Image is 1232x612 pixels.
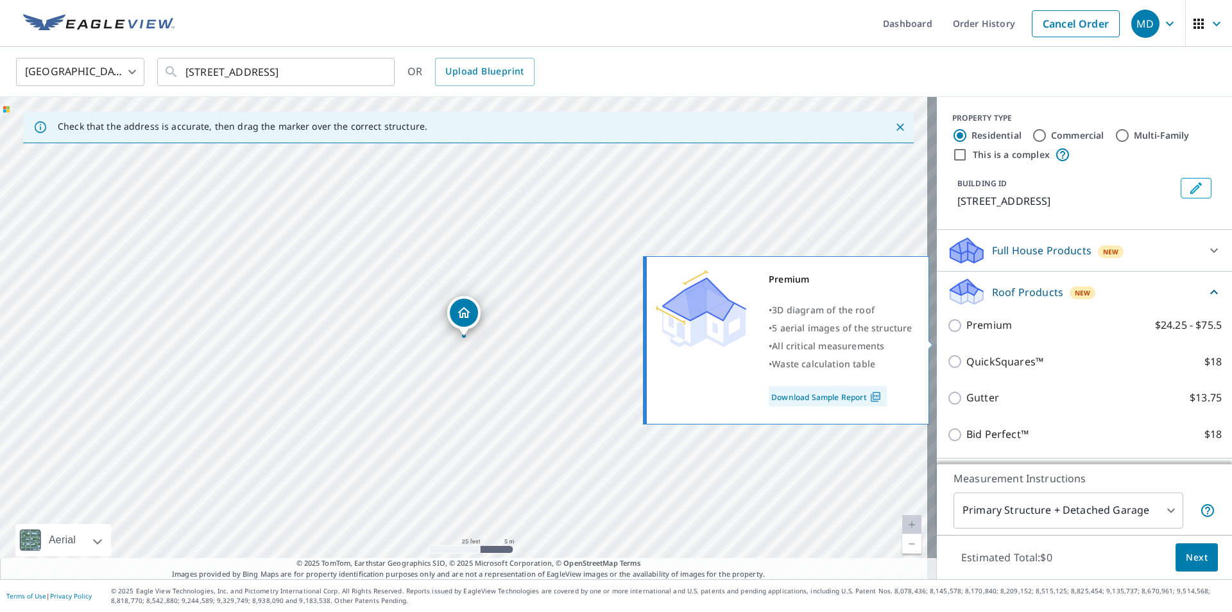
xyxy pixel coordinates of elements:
[954,493,1183,529] div: Primary Structure + Detached Garage
[656,270,746,347] img: Premium
[1181,178,1211,198] button: Edit building 1
[1103,247,1119,257] span: New
[185,54,368,90] input: Search by address or latitude-longitude
[769,301,912,319] div: •
[1131,10,1159,38] div: MD
[772,340,884,352] span: All critical measurements
[966,390,999,406] p: Gutter
[966,354,1043,370] p: QuickSquares™
[16,54,144,90] div: [GEOGRAPHIC_DATA]
[1200,503,1215,518] span: Your report will include the primary structure and a detached garage if one exists.
[947,235,1222,266] div: Full House ProductsNew
[563,558,617,568] a: OpenStreetMap
[6,591,46,600] a: Terms of Use
[296,558,641,569] span: © 2025 TomTom, Earthstar Geographics SIO, © 2025 Microsoft Corporation, ©
[957,193,1176,209] p: [STREET_ADDRESS]
[1051,129,1104,142] label: Commercial
[992,284,1063,300] p: Roof Products
[447,296,481,336] div: Dropped pin, building 1, Residential property, 3377 BLOSSOM CRT ABBOTSFORD BC V3G2Y5
[772,322,912,334] span: 5 aerial images of the structure
[23,14,175,33] img: EV Logo
[435,58,534,86] a: Upload Blueprint
[620,558,641,568] a: Terms
[769,355,912,373] div: •
[6,592,92,600] p: |
[1190,390,1222,406] p: $13.75
[50,591,92,600] a: Privacy Policy
[1204,426,1222,442] p: $18
[952,112,1217,124] div: PROPERTY TYPE
[973,148,1050,161] label: This is a complex
[772,304,875,316] span: 3D diagram of the roof
[971,129,1022,142] label: Residential
[1134,129,1190,142] label: Multi-Family
[867,391,884,403] img: Pdf Icon
[772,358,875,370] span: Waste calculation table
[951,543,1063,572] p: Estimated Total: $0
[947,277,1222,307] div: Roof ProductsNew
[1075,288,1091,298] span: New
[957,178,1007,189] p: BUILDING ID
[966,426,1029,442] p: Bid Perfect™
[58,121,427,132] p: Check that the address is accurate, then drag the marker over the correct structure.
[992,243,1091,258] p: Full House Products
[407,58,535,86] div: OR
[1155,317,1222,333] p: $24.25 - $75.5
[445,64,524,80] span: Upload Blueprint
[769,337,912,355] div: •
[769,319,912,337] div: •
[902,534,921,554] a: Current Level 20, Zoom Out
[1186,550,1208,566] span: Next
[15,524,111,556] div: Aerial
[902,515,921,534] a: Current Level 20, Zoom In Disabled
[769,270,912,288] div: Premium
[1176,543,1218,572] button: Next
[966,317,1012,333] p: Premium
[769,386,887,407] a: Download Sample Report
[1204,354,1222,370] p: $18
[45,524,80,556] div: Aerial
[1032,10,1120,37] a: Cancel Order
[892,119,909,136] button: Close
[111,586,1226,606] p: © 2025 Eagle View Technologies, Inc. and Pictometry International Corp. All Rights Reserved. Repo...
[954,471,1215,486] p: Measurement Instructions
